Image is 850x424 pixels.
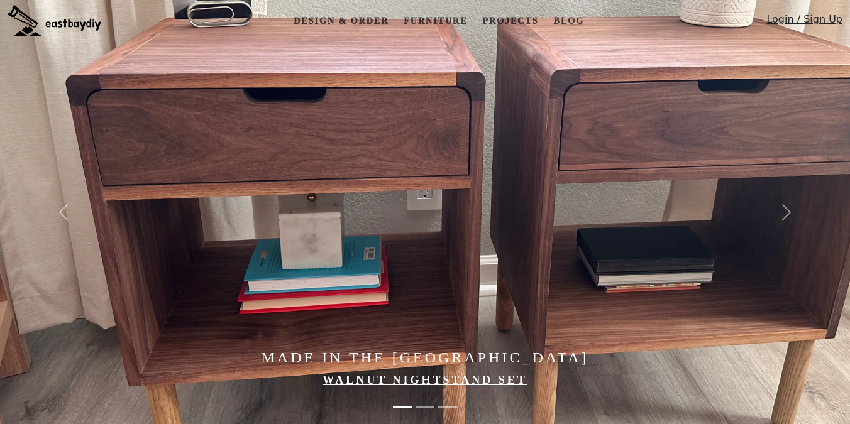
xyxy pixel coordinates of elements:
[8,5,101,36] img: eastbaydiy
[549,9,589,33] a: Blog
[766,12,842,33] a: Login / Sign Up
[128,349,722,367] h4: Made in the [GEOGRAPHIC_DATA]
[393,400,412,414] button: Made in the Bay Area
[477,9,543,33] a: Projects
[416,400,434,414] button: Elevate Your Home with Handcrafted Japanese-Style Furniture
[289,9,394,33] a: Design & Order
[438,400,457,414] button: Elevate Your Home with Handcrafted Japanese-Style Furniture
[323,374,527,386] a: Walnut Nightstand Set
[399,9,472,33] a: Furniture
